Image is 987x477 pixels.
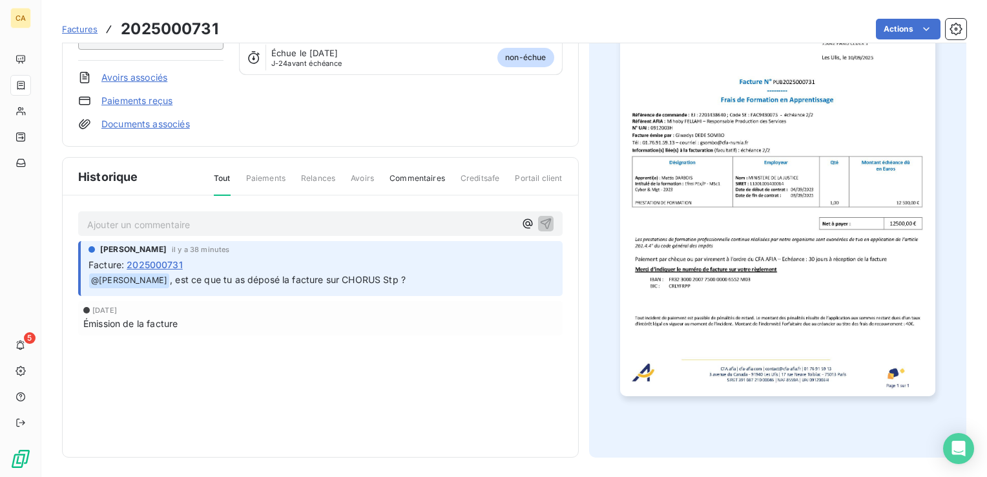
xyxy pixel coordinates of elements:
[876,19,940,39] button: Actions
[101,94,172,107] a: Paiements reçus
[62,23,98,36] a: Factures
[89,273,169,288] span: @ [PERSON_NAME]
[301,173,335,195] span: Relances
[101,118,190,131] a: Documents associés
[351,173,374,195] span: Avoirs
[172,246,230,253] span: il y a 38 minutes
[127,258,183,271] span: 2025000731
[92,306,117,314] span: [DATE]
[101,71,167,84] a: Avoirs associés
[10,8,31,28] div: CA
[515,173,562,195] span: Portail client
[100,244,167,255] span: [PERSON_NAME]
[10,449,31,469] img: Logo LeanPay
[88,258,124,271] span: Facture :
[461,173,500,195] span: Creditsafe
[78,168,138,185] span: Historique
[121,17,218,41] h3: 2025000731
[271,59,288,68] span: J-24
[170,274,406,285] span: , est ce que tu as déposé la facture sur CHORUS Stp ?
[943,433,974,464] div: Open Intercom Messenger
[271,48,338,58] span: Échue le [DATE]
[271,59,342,67] span: avant échéance
[246,173,286,195] span: Paiements
[214,173,231,196] span: Tout
[390,173,445,195] span: Commentaires
[24,332,36,344] span: 5
[497,48,554,67] span: non-échue
[83,317,178,330] span: Émission de la facture
[62,24,98,34] span: Factures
